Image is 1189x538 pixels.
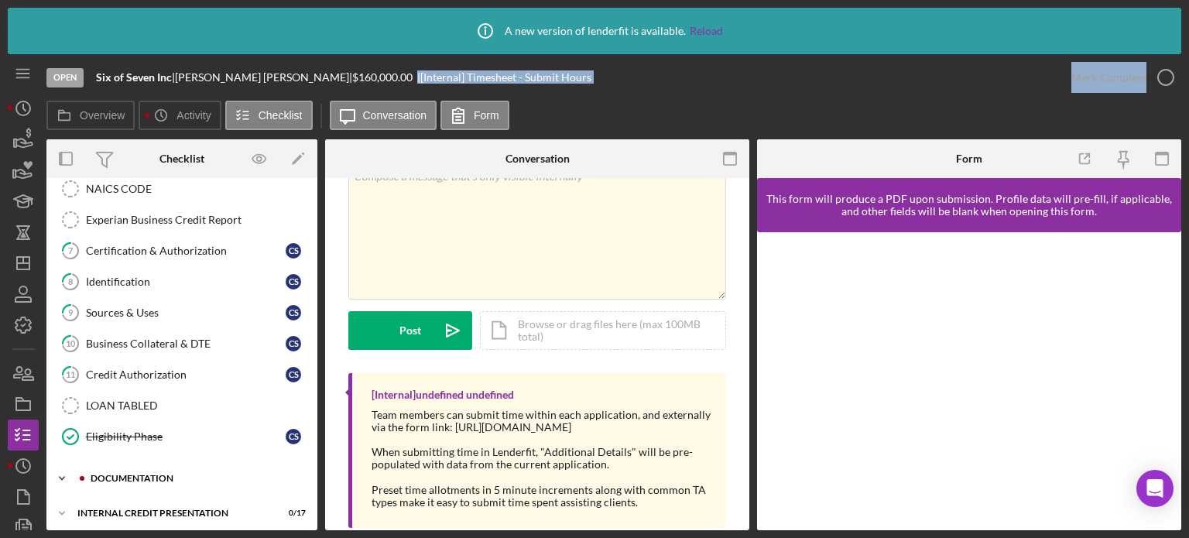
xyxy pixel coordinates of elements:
[54,204,310,235] a: Experian Business Credit Report
[286,367,301,382] div: C S
[225,101,313,130] button: Checklist
[159,152,204,165] div: Checklist
[286,305,301,320] div: C S
[1136,470,1174,507] div: Open Intercom Messenger
[54,328,310,359] a: 10Business Collateral & DTECS
[68,276,73,286] tspan: 8
[505,152,570,165] div: Conversation
[46,101,135,130] button: Overview
[91,474,298,483] div: documentation
[54,359,310,390] a: 11Credit AuthorizationCS
[259,109,303,122] label: Checklist
[66,369,75,379] tspan: 11
[176,109,211,122] label: Activity
[372,409,711,509] div: Team members can submit time within each application, and externally via the form link: [URL][DOM...
[286,243,301,259] div: C S
[54,235,310,266] a: 7Certification & AuthorizationCS
[330,101,437,130] button: Conversation
[66,338,76,348] tspan: 10
[956,152,982,165] div: Form
[54,390,310,421] a: LOAN TABLED
[96,70,172,84] b: Six of Seven Inc
[86,245,286,257] div: Certification & Authorization
[1056,62,1181,93] button: Mark Complete
[54,266,310,297] a: 8IdentificationCS
[86,183,309,195] div: NAICS CODE
[773,248,1167,515] iframe: Lenderfit form
[399,311,421,350] div: Post
[286,274,301,290] div: C S
[54,297,310,328] a: 9Sources & UsesCS
[68,245,74,255] tspan: 7
[86,276,286,288] div: Identification
[54,173,310,204] a: NAICS CODE
[86,368,286,381] div: Credit Authorization
[96,71,175,84] div: |
[80,109,125,122] label: Overview
[77,509,267,518] div: Internal Credit Presentation
[1071,62,1146,93] div: Mark Complete
[286,429,301,444] div: C S
[175,71,352,84] div: [PERSON_NAME] [PERSON_NAME] |
[46,68,84,87] div: Open
[54,421,310,452] a: Eligibility PhaseCS
[352,71,417,84] div: $160,000.00
[765,193,1174,218] div: This form will produce a PDF upon submission. Profile data will pre-fill, if applicable, and othe...
[440,101,509,130] button: Form
[372,389,514,401] div: [Internal] undefined undefined
[86,430,286,443] div: Eligibility Phase
[363,109,427,122] label: Conversation
[466,12,723,50] div: A new version of lenderfit is available.
[474,109,499,122] label: Form
[139,101,221,130] button: Activity
[286,336,301,351] div: C S
[348,311,472,350] button: Post
[86,307,286,319] div: Sources & Uses
[690,25,723,37] a: Reload
[278,509,306,518] div: 0 / 17
[68,307,74,317] tspan: 9
[86,338,286,350] div: Business Collateral & DTE
[86,214,309,226] div: Experian Business Credit Report
[86,399,309,412] div: LOAN TABLED
[417,71,591,84] div: | [Internal] Timesheet - Submit Hours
